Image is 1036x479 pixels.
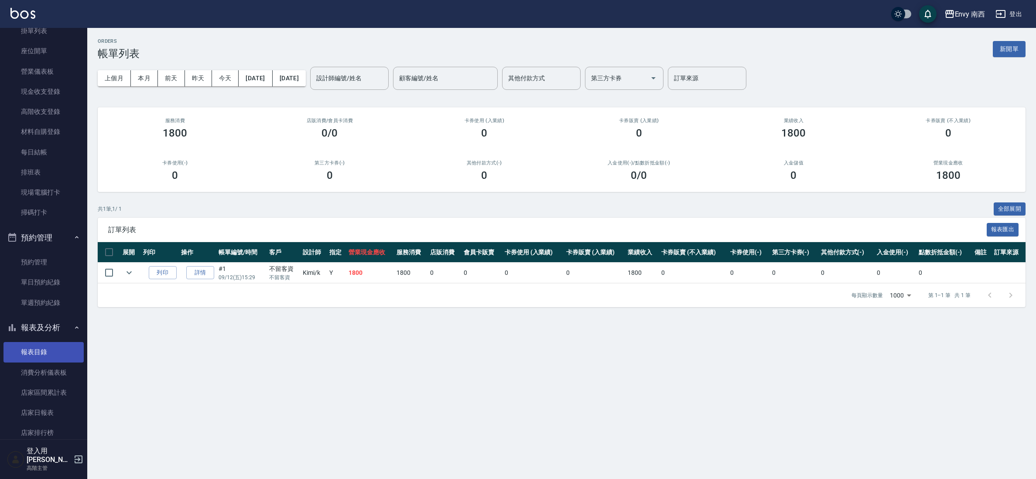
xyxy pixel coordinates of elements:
button: 前天 [158,70,185,86]
th: 服務消費 [394,242,428,263]
h3: 0 [481,127,487,139]
button: 昨天 [185,70,212,86]
td: 0 [428,263,462,283]
div: 1000 [886,284,914,307]
a: 現場電腦打卡 [3,182,84,202]
button: Open [646,71,660,85]
p: 09/12 (五) 15:29 [219,274,265,281]
a: 報表匯出 [987,225,1019,233]
th: 設計師 [301,242,327,263]
th: 列印 [141,242,179,263]
p: 共 1 筆, 1 / 1 [98,205,122,213]
h3: 0 /0 [631,169,647,181]
h2: 業績收入 [727,118,861,123]
th: 卡券使用(-) [728,242,770,263]
td: 1800 [346,263,394,283]
a: 高階收支登錄 [3,102,84,122]
img: Logo [10,8,35,19]
p: 第 1–1 筆 共 1 筆 [928,291,971,299]
a: 報表目錄 [3,342,84,362]
td: 0 [462,263,502,283]
th: 會員卡販賣 [462,242,502,263]
button: 列印 [149,266,177,280]
td: #1 [216,263,267,283]
td: 0 [770,263,819,283]
td: Y [327,263,346,283]
th: 入金使用(-) [875,242,916,263]
div: 不留客資 [269,264,298,274]
a: 掛單列表 [3,21,84,41]
h2: 其他付款方式(-) [417,160,551,166]
h2: 入金儲值 [727,160,861,166]
h2: 營業現金應收 [882,160,1015,166]
button: 新開單 [993,41,1026,57]
h5: 登入用[PERSON_NAME] [27,447,71,464]
h3: 服務消費 [108,118,242,123]
button: expand row [123,266,136,279]
a: 營業儀表板 [3,62,84,82]
button: 本月 [131,70,158,86]
h3: 1800 [781,127,806,139]
h2: 卡券販賣 (入業績) [572,118,706,123]
h3: 0 [481,169,487,181]
a: 店家日報表 [3,403,84,423]
td: 1800 [394,263,428,283]
h2: 卡券使用(-) [108,160,242,166]
h3: 0/0 [321,127,338,139]
a: 店家區間累計表 [3,383,84,403]
th: 帳單編號/時間 [216,242,267,263]
a: 消費分析儀表板 [3,363,84,383]
a: 現金收支登錄 [3,82,84,102]
th: 第三方卡券(-) [770,242,819,263]
h3: 0 [790,169,797,181]
button: 全部展開 [994,202,1026,216]
button: 上個月 [98,70,131,86]
a: 每日結帳 [3,142,84,162]
td: 0 [728,263,770,283]
a: 詳情 [186,266,214,280]
th: 卡券販賣 (不入業績) [659,242,728,263]
th: 業績收入 [626,242,659,263]
img: Person [7,451,24,468]
h2: 卡券使用 (入業績) [417,118,551,123]
a: 店家排行榜 [3,423,84,443]
p: 不留客資 [269,274,298,281]
h2: 入金使用(-) /點數折抵金額(-) [572,160,706,166]
td: 1800 [626,263,659,283]
button: save [919,5,937,23]
td: 0 [659,263,728,283]
h2: 卡券販賣 (不入業績) [882,118,1015,123]
a: 材料自購登錄 [3,122,84,142]
button: [DATE] [239,70,272,86]
th: 客戶 [267,242,301,263]
div: Envy 南西 [955,9,985,20]
a: 單週預約紀錄 [3,293,84,313]
h2: 第三方卡券(-) [263,160,397,166]
a: 排班表 [3,162,84,182]
h2: 店販消費 /會員卡消費 [263,118,397,123]
span: 訂單列表 [108,226,987,234]
h3: 0 [636,127,642,139]
th: 訂單來源 [992,242,1026,263]
p: 高階主管 [27,464,71,472]
button: 報表及分析 [3,316,84,339]
h3: 0 [945,127,951,139]
h3: 0 [327,169,333,181]
th: 營業現金應收 [346,242,394,263]
td: 0 [503,263,564,283]
button: 登出 [992,6,1026,22]
td: 0 [819,263,875,283]
button: 今天 [212,70,239,86]
td: 0 [564,263,626,283]
th: 操作 [179,242,217,263]
h3: 1800 [163,127,187,139]
a: 預約管理 [3,252,84,272]
h3: 帳單列表 [98,48,140,60]
th: 其他付款方式(-) [819,242,875,263]
th: 點數折抵金額(-) [916,242,972,263]
th: 店販消費 [428,242,462,263]
h3: 1800 [936,169,961,181]
p: 每頁顯示數量 [851,291,883,299]
button: [DATE] [273,70,306,86]
th: 卡券使用 (入業績) [503,242,564,263]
